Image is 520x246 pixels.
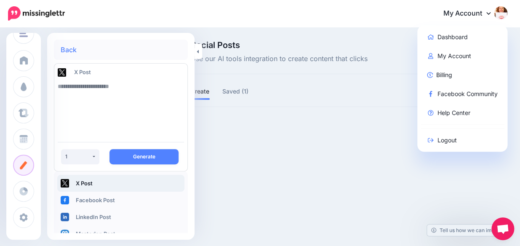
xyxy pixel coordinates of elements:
img: twitter-square.png [58,68,66,77]
img: facebook-square.png [61,196,69,204]
a: Open chat [491,217,514,240]
button: 1 [61,149,99,164]
span: X Post [74,69,91,75]
a: Tell us how we can improve [427,225,510,236]
span: Use our AI tools integration to create content that clicks [191,53,368,64]
a: My Account [421,48,504,64]
img: mastodon-square.png [61,230,69,238]
a: Facebook Post [57,192,184,209]
a: Facebook Community [421,86,504,102]
a: Saved (1) [222,86,249,96]
a: Help Center [421,104,504,121]
a: Back [61,46,77,53]
a: My Account [435,3,507,24]
a: Billing [421,67,504,83]
a: Logout [421,132,504,148]
span: Social Posts [191,41,368,49]
img: revenue-blue.png [427,72,433,78]
a: X Post [57,175,184,192]
img: linkedin-square.png [61,213,69,221]
div: 1 [65,153,91,160]
a: Mastodon Post [57,225,184,242]
img: menu.png [19,29,28,37]
img: Missinglettr [8,6,65,21]
div: My Account [417,25,508,152]
a: LinkedIn Post [57,209,184,225]
img: twitter-square.png [61,179,69,187]
a: Create [191,86,210,96]
button: Generate [109,149,179,164]
a: Dashboard [421,29,504,45]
